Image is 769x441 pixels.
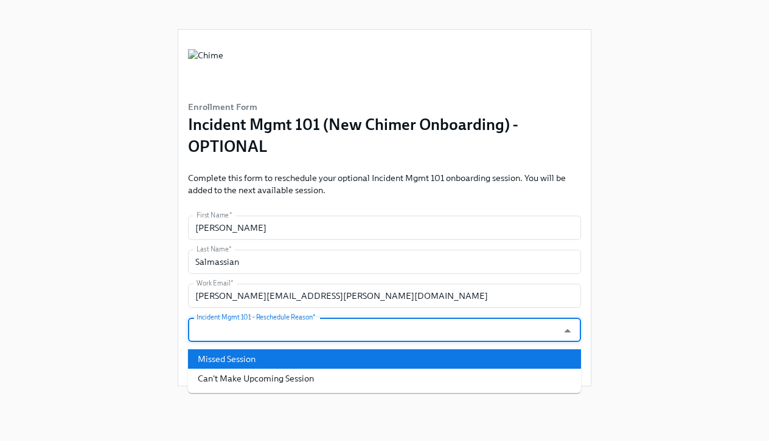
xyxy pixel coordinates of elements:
p: Complete this form to reschedule your optional Incident Mgmt 101 onboarding session. You will be ... [188,172,581,196]
h3: Incident Mgmt 101 (New Chimer Onboarding) - OPTIONAL [188,114,581,157]
li: Can't Make Upcoming Session [188,369,581,388]
img: Chime [188,49,223,86]
li: Missed Session [188,349,581,369]
h6: Enrollment Form [188,100,581,114]
button: Close [558,321,577,340]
